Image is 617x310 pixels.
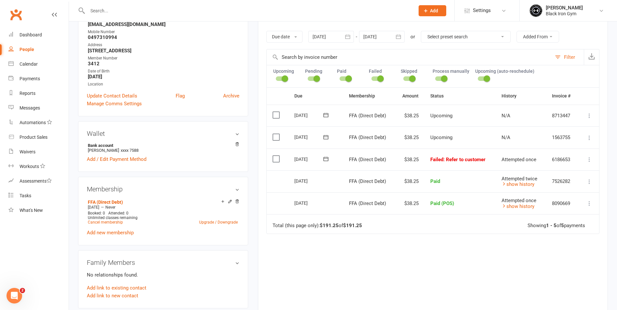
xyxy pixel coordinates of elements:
a: Cancel membership [88,220,123,225]
div: [DATE] [294,198,324,208]
a: Payments [8,71,69,86]
span: Attempted once [502,198,536,203]
div: Automations [20,120,46,125]
h3: Family Members [87,259,239,266]
p: No relationships found. [87,271,239,279]
button: Added From [516,31,559,43]
div: Address [88,42,239,48]
a: Reports [8,86,69,101]
th: Membership [343,88,395,104]
strong: $191.25 [320,223,339,228]
span: Upcoming [430,113,452,119]
button: Filter [552,49,584,65]
input: Search... [86,6,410,15]
span: Add [430,8,438,13]
a: FFA (Direct Debt) [88,200,123,205]
td: 1563755 [546,126,578,149]
a: Add link to new contact [87,292,138,300]
td: $38.25 [395,126,424,149]
th: Invoice # [546,88,578,104]
strong: 3412 [88,61,239,67]
span: N/A [502,135,510,140]
td: $38.25 [395,192,424,214]
div: Date of Birth [88,68,239,74]
span: Failed [430,157,486,162]
div: What's New [20,208,43,213]
th: Status [424,88,496,104]
a: Tasks [8,188,69,203]
strong: $191.25 [343,223,362,228]
a: Workouts [8,159,69,174]
div: People [20,47,34,52]
a: Automations [8,115,69,130]
span: Attempted twice [502,176,537,182]
label: Upcoming (auto-reschedule) [475,69,534,74]
th: Due [288,88,343,104]
a: People [8,42,69,57]
div: or [410,33,415,41]
div: Black Iron Gym [546,11,583,17]
button: Due date [266,31,302,43]
label: Upcoming [273,69,299,74]
span: [DATE] [88,205,99,210]
span: Unlimited classes remaining [88,215,138,220]
a: Archive [223,92,239,100]
img: thumb_image1623296242.png [530,4,543,17]
h3: Membership [87,186,239,193]
div: Location [88,81,239,87]
span: FFA (Direct Debt) [349,113,386,119]
div: [PERSON_NAME] [546,5,583,11]
td: $38.25 [395,170,424,192]
span: FFA (Direct Debt) [349,200,386,206]
h3: Wallet [87,130,239,137]
a: Waivers [8,145,69,159]
div: [DATE] [294,132,324,142]
a: Add link to existing contact [87,284,146,292]
a: Dashboard [8,28,69,42]
span: xxxx 7588 [121,148,139,153]
div: Messages [20,105,40,110]
div: Product Sales [20,135,47,140]
div: Member Number [88,55,239,61]
div: Workouts [20,164,39,169]
th: History [496,88,546,104]
td: 8713447 [546,105,578,127]
a: Add / Edit Payment Method [87,155,146,163]
a: Clubworx [8,6,24,23]
td: $38.25 [395,149,424,171]
span: Paid [430,178,440,184]
span: N/A [502,113,510,119]
a: Upgrade / Downgrade [199,220,238,225]
li: [PERSON_NAME] [87,142,239,154]
span: 2 [20,288,25,293]
strong: 5 [561,223,564,228]
label: Process manually [433,69,469,74]
div: [DATE] [294,110,324,120]
span: Booked: 0 [88,211,105,215]
button: Add [419,5,446,16]
td: 6186653 [546,149,578,171]
label: Failed [369,69,395,74]
a: What's New [8,203,69,218]
div: Mobile Number [88,29,239,35]
div: Tasks [20,193,31,198]
div: Total (this page only): of [273,223,362,228]
label: Skipped [401,69,427,74]
a: Assessments [8,174,69,188]
div: Waivers [20,149,35,154]
span: : Refer to customer [443,157,486,162]
a: show history [502,181,534,187]
label: Pending [305,69,331,74]
strong: 0497310994 [88,34,239,40]
span: Paid (POS) [430,200,454,206]
td: 8090669 [546,192,578,214]
div: [DATE] [294,154,324,164]
span: FFA (Direct Debt) [349,135,386,140]
div: Showing of payments [528,223,585,228]
a: Update Contact Details [87,92,137,100]
div: Dashboard [20,32,42,37]
span: Attempted once [502,157,536,162]
div: Assessments [20,178,52,184]
strong: [EMAIL_ADDRESS][DOMAIN_NAME] [88,21,239,27]
td: $38.25 [395,105,424,127]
